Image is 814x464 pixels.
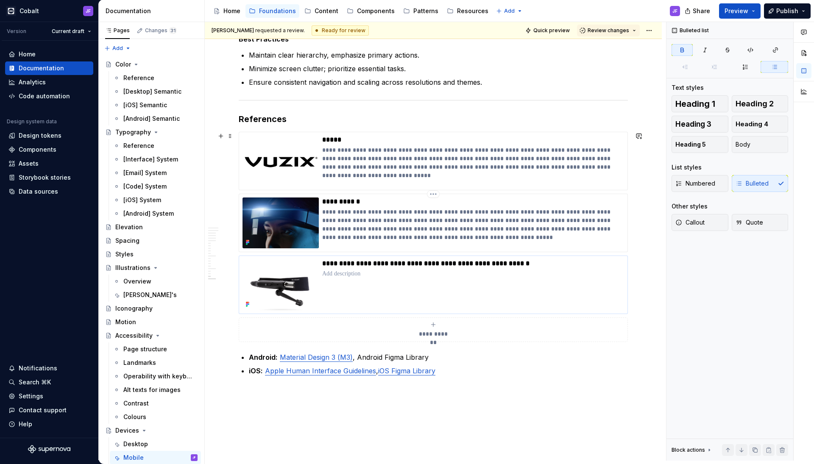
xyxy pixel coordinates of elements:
[776,7,798,15] span: Publish
[123,182,167,191] div: [Code] System
[123,169,167,177] div: [Email] System
[239,113,628,125] h3: References
[102,42,134,54] button: Add
[378,367,435,375] a: iOS Figma Library
[115,223,143,231] div: Elevation
[5,171,93,184] a: Storybook stories
[5,47,93,61] a: Home
[123,155,178,164] div: [Interface] System
[115,250,134,258] div: Styles
[110,153,201,166] a: [Interface] System
[28,445,70,453] svg: Supernova Logo
[243,259,319,310] img: bed4473e-c39f-4142-839e-f89253cf5214.png
[5,157,93,170] a: Assets
[443,4,492,18] a: Resources
[732,214,789,231] button: Quote
[5,403,93,417] button: Contact support
[243,136,319,186] img: Artboard_1.png
[223,7,240,15] div: Home
[719,3,761,19] button: Preview
[249,353,278,361] strong: Android:
[123,413,146,421] div: Colours
[493,5,525,17] button: Add
[102,234,201,247] a: Spacing
[5,375,93,389] button: Search ⌘K
[672,95,728,112] button: Heading 1
[19,420,32,428] div: Help
[115,128,151,136] div: Typography
[48,25,95,37] button: Current draft
[249,64,628,74] p: Minimize screen clutter; prioritize essential tasks.
[110,207,201,220] a: [Android] System
[105,27,130,34] div: Pages
[675,120,711,128] span: Heading 3
[280,353,353,361] a: Material Design 3 (M3)
[110,397,201,410] a: Contrast
[115,426,139,435] div: Devices
[110,370,201,383] a: Operability with keyboard
[672,444,713,456] div: Block actions
[110,166,201,180] a: [Email] System
[672,447,705,453] div: Block actions
[19,392,43,400] div: Settings
[123,74,154,82] div: Reference
[672,175,728,192] button: Numbered
[123,291,177,299] div: [PERSON_NAME]'s
[588,27,629,34] span: Review changes
[123,345,167,353] div: Page structure
[5,75,93,89] a: Analytics
[102,261,201,275] a: Illustrations
[20,7,39,15] div: Cobalt
[115,304,153,313] div: Iconography
[169,27,177,34] span: 31
[102,247,201,261] a: Styles
[123,453,144,462] div: Mobile
[102,125,201,139] a: Typography
[106,7,201,15] div: Documentation
[123,114,180,123] div: [Android] Semantic
[725,7,748,15] span: Preview
[680,3,716,19] button: Share
[123,209,174,218] div: [Android] System
[672,202,708,211] div: Other styles
[343,4,398,18] a: Components
[102,424,201,437] a: Devices
[413,7,438,15] div: Patterns
[110,383,201,397] a: Alt texts for images
[5,129,93,142] a: Design tokens
[693,7,710,15] span: Share
[19,187,58,196] div: Data sources
[249,77,628,87] p: Ensure consistent navigation and scaling across resolutions and themes.
[123,142,154,150] div: Reference
[675,179,715,188] span: Numbered
[110,180,201,193] a: [Code] System
[110,98,201,112] a: [iOS] Semantic
[19,50,36,58] div: Home
[239,35,289,43] strong: Best Practices
[115,264,151,272] div: Illustrations
[672,163,702,172] div: List styles
[675,218,705,227] span: Callout
[5,61,93,75] a: Documentation
[19,406,67,414] div: Contact support
[736,218,763,227] span: Quote
[210,3,492,19] div: Page tree
[115,318,136,326] div: Motion
[19,364,57,372] div: Notifications
[123,358,156,367] div: Landmarks
[86,8,91,14] div: JF
[577,25,640,36] button: Review changes
[19,92,70,100] div: Code automation
[249,50,628,60] p: Maintain clear hierarchy, emphasize primary actions.
[504,8,515,14] span: Add
[19,145,56,154] div: Components
[249,367,263,375] strong: iOS:
[19,159,39,168] div: Assets
[19,78,46,86] div: Analytics
[5,417,93,431] button: Help
[672,8,677,14] div: JF
[110,193,201,207] a: [iOS] System
[732,116,789,133] button: Heading 4
[192,453,196,462] div: JF
[312,25,369,36] div: Ready for review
